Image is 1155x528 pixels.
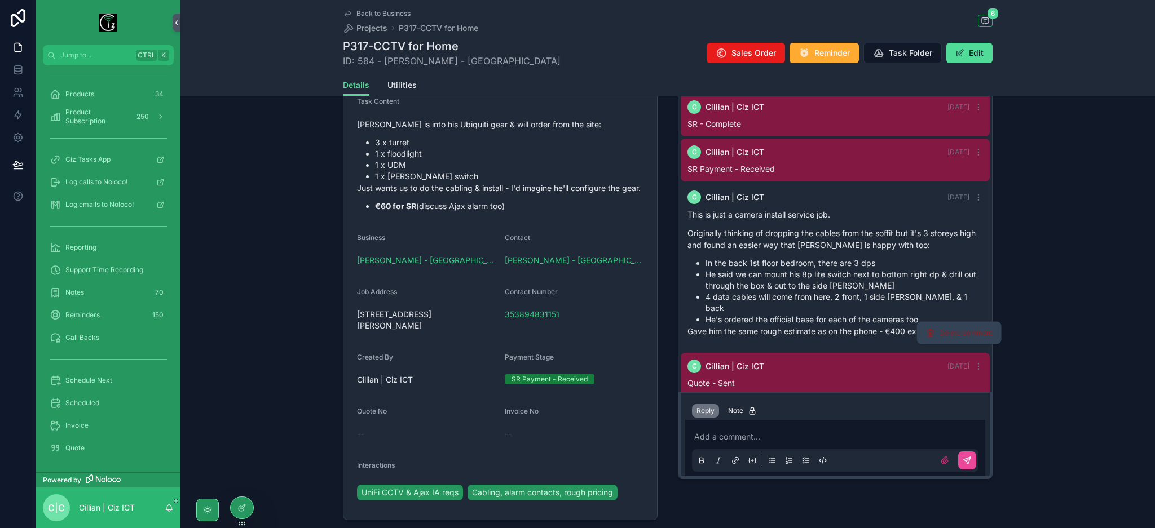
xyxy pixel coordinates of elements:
span: Quote - Sent [687,378,735,388]
span: [DATE] [947,148,969,156]
span: Delete comment [940,329,993,338]
div: 34 [152,87,167,101]
a: Quote [43,438,174,458]
span: Job Address [357,287,397,296]
span: Sales Order [731,47,776,59]
a: Invoice [43,415,174,436]
li: 3 x turret [375,137,643,148]
a: Reporting [43,237,174,258]
strong: €60 for SR [375,201,416,211]
a: Details [343,75,369,96]
p: Cillian | Ciz ICT [79,502,135,513]
a: Schedule Next [43,370,174,391]
span: Notes [65,288,84,297]
span: C [692,362,697,371]
span: [DATE] [947,193,969,201]
li: 1 x UDM [375,159,643,171]
span: Powered by [43,476,81,485]
h1: P317-CCTV for Home [343,38,561,54]
span: Log emails to Noloco! [65,200,134,209]
span: Contact [505,233,530,242]
button: Jump to...CtrlK [43,45,174,65]
div: 250 [133,110,152,123]
button: Task Folder [863,43,942,63]
span: Ctrl [136,50,157,61]
span: Contact Number [505,287,558,296]
span: C [692,103,697,112]
span: Cabling, alarm contacts, rough pricing [472,487,613,498]
button: Reply [692,404,719,418]
button: Sales Order [707,43,785,63]
a: Call Backs [43,327,174,348]
span: Call Backs [65,333,99,342]
span: C [692,193,697,202]
span: -- [357,428,364,440]
a: Ciz Tasks App [43,149,174,170]
span: Task Folder [889,47,932,59]
span: Interactions [357,461,395,469]
span: Support Time Recording [65,265,143,274]
a: P317-CCTV for Home [399,23,478,34]
span: Jump to... [60,51,132,60]
a: Log emails to Noloco! [43,194,174,215]
li: (discuss Ajax alarm too) [375,201,643,212]
span: Cillian | Ciz ICT [357,374,413,385]
a: Product Subscription250 [43,107,174,127]
span: -- [505,428,512,440]
div: Note [728,406,757,415]
span: C [692,148,697,157]
p: Just wants us to do the cabling & install - I'd imagine he'll configure the gear. [357,182,643,194]
button: Note [724,404,761,418]
button: Reminder [790,43,859,63]
div: 70 [152,286,167,299]
span: Reminders [65,310,100,320]
a: Powered by [36,472,180,487]
span: 353894831151 [505,309,559,320]
span: Back to Business [356,9,411,18]
span: Details [343,79,369,91]
span: Cillian | Ciz ICT [706,101,764,113]
div: 150 [149,308,167,322]
span: Business [357,233,385,242]
li: He said we can mount his 8p lite switch next to bottom right dp & drill out through the box & out... [706,269,983,291]
a: Log calls to Noloco! [43,172,174,192]
a: Back to Business [343,9,411,18]
p: Gave him the same rough estimate as on the phone - €400 ex VAT [687,325,983,337]
a: [PERSON_NAME] - [GEOGRAPHIC_DATA] [357,255,496,266]
span: Log calls to Noloco! [65,178,127,187]
span: SR - Complete [687,119,741,128]
li: He's ordered the official base for each of the cameras too [706,314,983,325]
a: UniFi CCTV & Ajax IA reqs [357,485,463,500]
span: Scheduled [65,398,99,407]
span: Products [65,90,94,99]
span: K [159,51,168,60]
button: Edit [946,43,993,63]
a: Notes70 [43,282,174,303]
span: Ciz Tasks App [65,155,111,164]
span: Schedule Next [65,376,112,385]
span: ID: 584 - [PERSON_NAME] - [GEOGRAPHIC_DATA] [343,54,561,68]
span: Invoice [65,421,89,430]
a: [PERSON_NAME] - [GEOGRAPHIC_DATA] [505,255,643,266]
a: Projects [343,23,387,34]
span: Utilities [387,79,417,91]
div: SR Payment - Received [512,374,588,384]
a: Reminders150 [43,305,174,325]
span: SR Payment - Received [687,164,775,174]
div: scrollable content [36,65,180,472]
a: Support Time Recording [43,260,174,280]
span: [STREET_ADDRESS][PERSON_NAME] [357,309,496,331]
button: Delete comment [924,326,995,340]
a: Scheduled [43,393,174,413]
span: UniFi CCTV & Ajax IA reqs [362,487,459,498]
span: Payment Stage [505,353,554,361]
span: Cillian | Ciz ICT [706,147,764,158]
a: Products34 [43,84,174,104]
span: Task Content [357,97,399,105]
p: Originally thinking of dropping the cables from the soffit but it's 3 storeys high and found an e... [687,227,983,251]
li: 1 x [PERSON_NAME] switch [375,171,643,182]
span: Reminder [814,47,850,59]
